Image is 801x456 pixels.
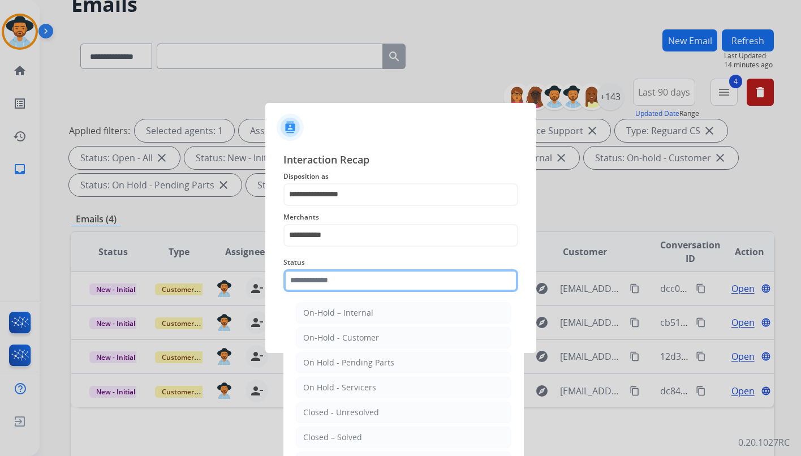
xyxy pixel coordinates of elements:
span: Interaction Recap [283,152,518,170]
div: On Hold - Pending Parts [303,357,394,368]
div: On Hold - Servicers [303,382,376,393]
span: Status [283,256,518,269]
div: On-Hold - Customer [303,332,379,343]
span: Merchants [283,210,518,224]
div: Closed – Solved [303,432,362,443]
p: 0.20.1027RC [738,436,790,449]
span: Disposition as [283,170,518,183]
img: contactIcon [277,114,304,141]
div: Closed - Unresolved [303,407,379,418]
div: On-Hold – Internal [303,307,373,319]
